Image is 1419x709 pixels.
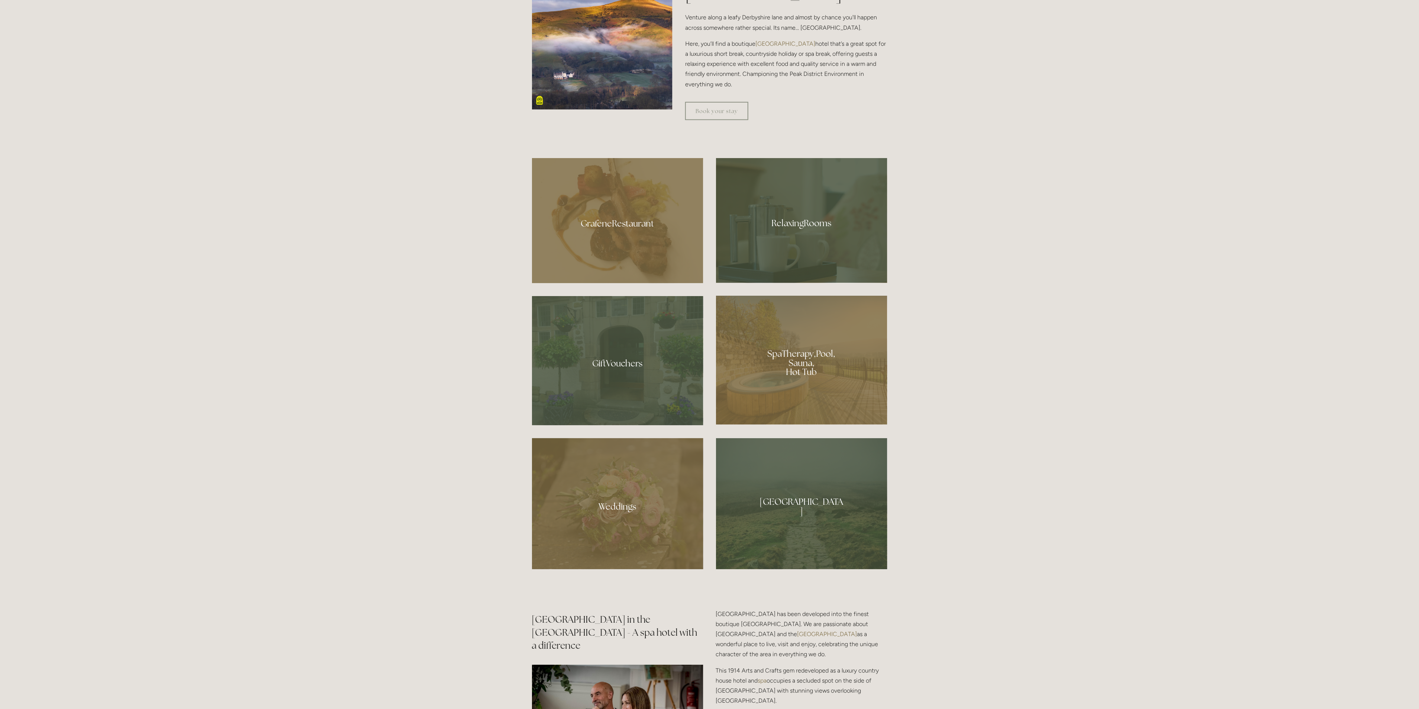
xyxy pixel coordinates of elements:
a: Book your stay [685,102,748,120]
p: [GEOGRAPHIC_DATA] has been developed into the finest boutique [GEOGRAPHIC_DATA]. We are passionat... [716,609,887,660]
a: Bouquet of flowers at Losehill Hotel [532,438,703,570]
a: Cutlet and shoulder of Cabrito goat, smoked aubergine, beetroot terrine, savoy cabbage, melting b... [532,158,703,283]
h2: [GEOGRAPHIC_DATA] in the [GEOGRAPHIC_DATA] - A spa hotel with a difference [532,613,703,652]
a: spa [758,677,767,684]
a: External view of Losehill Hotel [532,296,703,426]
p: Venture along a leafy Derbyshire lane and almost by chance you'll happen across somewhere rather ... [685,12,887,32]
a: [GEOGRAPHIC_DATA] [797,631,857,638]
a: [GEOGRAPHIC_DATA] [755,40,815,47]
a: Peak District path, Losehill hotel [716,438,887,570]
a: photo of a tea tray and its cups, Losehill House [716,158,887,283]
p: This 1914 Arts and Crafts gem redeveloped as a luxury country house hotel and occupies a secluded... [716,665,887,706]
p: Here, you’ll find a boutique hotel that’s a great spot for a luxurious short break, countryside h... [685,39,887,89]
a: Hot tub view, Losehill Hotel [716,296,887,425]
